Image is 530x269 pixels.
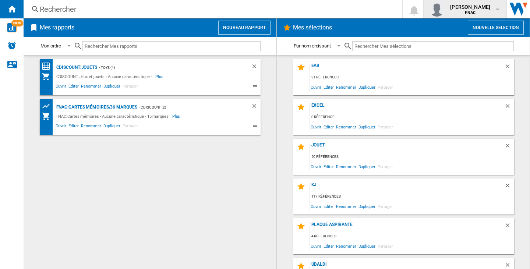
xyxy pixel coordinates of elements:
[322,122,335,132] span: Editer
[310,192,514,201] div: 117 références
[291,21,333,35] h2: Mes sélections
[310,232,514,241] div: 4 références
[310,82,322,92] span: Ouvrir
[352,41,514,51] input: Rechercher Mes sélections
[54,123,67,131] span: Ouvrir
[42,72,54,81] div: Mon assortiment
[54,72,156,81] div: CDISCOUNT:Jeux et jouets - Aucune caractéristique -
[54,112,172,121] div: FNAC:Cartes mémoires - Aucune caractéristique - 15 marques
[335,82,357,92] span: Renommer
[377,201,394,211] span: Partager
[294,43,331,49] div: Par nom croissant
[310,162,322,171] span: Ouvrir
[377,162,394,171] span: Partager
[322,241,335,251] span: Editer
[67,83,80,92] span: Editer
[310,122,322,132] span: Ouvrir
[82,41,261,51] input: Rechercher Mes rapports
[137,103,236,112] div: - cdiscount (2)
[357,122,377,132] span: Dupliquer
[102,83,121,92] span: Dupliquer
[80,123,102,131] span: Renommer
[335,241,357,251] span: Renommer
[310,63,504,73] div: eab
[310,182,504,192] div: KJ
[54,83,67,92] span: Ouvrir
[54,63,97,72] div: CDISCOUNT:Jouets
[310,103,504,113] div: excel
[7,23,17,32] img: wise-card.svg
[504,182,514,192] div: Supprimer
[251,63,261,72] div: Supprimer
[450,3,490,11] span: [PERSON_NAME]
[357,241,377,251] span: Dupliquer
[504,103,514,113] div: Supprimer
[310,73,514,82] div: 31 références
[38,21,76,35] h2: Mes rapports
[40,43,61,49] div: Mon ordre
[42,102,54,111] div: Tableau des prix des produits
[377,122,394,132] span: Partager
[310,142,504,152] div: jouet
[465,10,476,15] b: FNAC
[121,83,139,92] span: Partager
[357,201,377,211] span: Dupliquer
[310,113,514,122] div: 0 référence
[322,162,335,171] span: Editer
[7,41,16,50] img: alerts-logo.svg
[357,82,377,92] span: Dupliquer
[430,2,444,17] img: profile.jpg
[102,123,121,131] span: Dupliquer
[335,201,357,211] span: Renommer
[468,21,524,35] button: Nouvelle selection
[40,4,383,14] div: Rechercher
[80,83,102,92] span: Renommer
[42,62,54,71] div: Matrice des prix
[172,112,181,121] span: Plus
[42,112,54,121] div: Mon assortiment
[335,162,357,171] span: Renommer
[310,241,322,251] span: Ouvrir
[310,152,514,162] div: 50 références
[504,63,514,73] div: Supprimer
[54,103,137,112] div: FNAC:Cartes mémoires/36 marques
[322,82,335,92] span: Editer
[121,123,139,131] span: Partager
[310,222,504,232] div: plaque aspirante
[504,222,514,232] div: Supprimer
[155,72,165,81] span: Plus
[504,142,514,152] div: Supprimer
[357,162,377,171] span: Dupliquer
[11,20,23,26] span: NEW
[335,122,357,132] span: Renommer
[67,123,80,131] span: Editer
[97,63,236,72] div: - Toys (4)
[377,82,394,92] span: Partager
[377,241,394,251] span: Partager
[251,103,261,112] div: Supprimer
[218,21,271,35] button: Nouveau rapport
[310,201,322,211] span: Ouvrir
[322,201,335,211] span: Editer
